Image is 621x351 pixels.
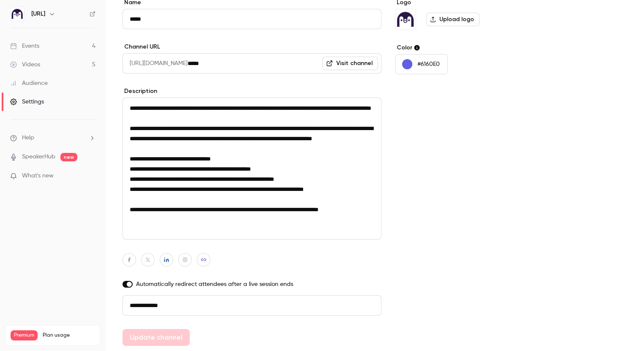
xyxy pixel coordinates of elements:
button: #6160E0 [395,54,448,74]
span: What's new [22,171,54,180]
div: Settings [10,98,44,106]
span: [URL][DOMAIN_NAME] [123,53,188,73]
span: new [60,153,77,161]
img: Ed.ai [11,7,24,21]
li: help-dropdown-opener [10,133,95,142]
label: Channel URL [123,43,381,51]
span: Plan usage [43,332,95,339]
label: Description [123,87,381,95]
p: #6160E0 [417,60,440,68]
a: Visit channel [322,57,378,70]
h6: [URL] [31,10,45,18]
label: Color [395,44,525,52]
label: Upload logo [426,13,479,26]
iframe: Noticeable Trigger [85,172,95,180]
span: Help [22,133,34,142]
div: Audience [10,79,48,87]
div: Videos [10,60,40,69]
div: Events [10,42,39,50]
img: Ed.ai [395,9,416,30]
label: Automatically redirect attendees after a live session ends [123,280,381,288]
span: Premium [11,330,38,340]
a: SpeakerHub [22,152,55,161]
